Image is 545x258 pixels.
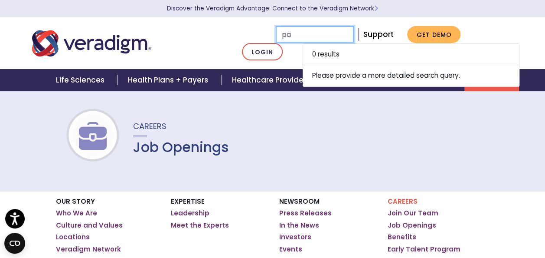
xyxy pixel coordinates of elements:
[167,4,378,13] a: Discover the Veradigm Advantage: Connect to the Veradigm NetworkLearn More
[4,233,25,254] button: Open CMP widget
[171,209,209,218] a: Leadership
[242,43,283,61] a: Login
[56,233,90,241] a: Locations
[279,245,302,254] a: Events
[222,69,323,91] a: Healthcare Providers
[279,209,332,218] a: Press Releases
[388,245,460,254] a: Early Talent Program
[56,221,123,230] a: Culture and Values
[303,65,519,86] li: Please provide a more detailed search query.
[32,29,151,58] img: Veradigm logo
[363,29,393,40] a: Support
[303,43,519,65] li: 0 results
[279,233,311,241] a: Investors
[56,209,97,218] a: Who We Are
[388,221,436,230] a: Job Openings
[133,121,166,132] span: Careers
[279,221,319,230] a: In the News
[46,69,117,91] a: Life Sciences
[133,139,229,155] h1: Job Openings
[374,4,378,13] span: Learn More
[407,26,460,43] a: Get Demo
[56,245,121,254] a: Veradigm Network
[117,69,221,91] a: Health Plans + Payers
[388,209,438,218] a: Join Our Team
[276,26,354,43] input: Search
[388,233,416,241] a: Benefits
[171,221,229,230] a: Meet the Experts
